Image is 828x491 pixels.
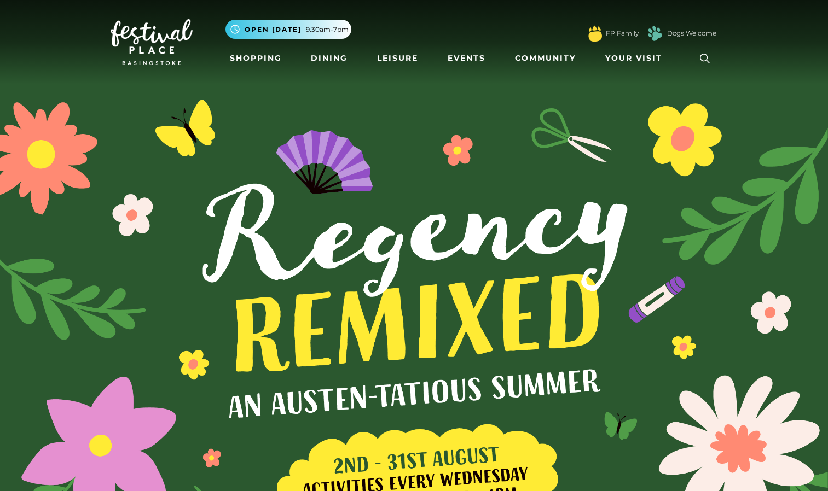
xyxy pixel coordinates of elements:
span: 9.30am-7pm [306,25,349,34]
button: Open [DATE] 9.30am-7pm [225,20,351,39]
a: Leisure [373,48,422,68]
a: Dining [306,48,352,68]
a: Dogs Welcome! [667,28,718,38]
a: Your Visit [601,48,672,68]
img: Festival Place Logo [111,19,193,65]
a: Events [443,48,490,68]
span: Open [DATE] [245,25,302,34]
a: FP Family [606,28,639,38]
span: Your Visit [605,52,662,64]
a: Community [511,48,580,68]
a: Shopping [225,48,286,68]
